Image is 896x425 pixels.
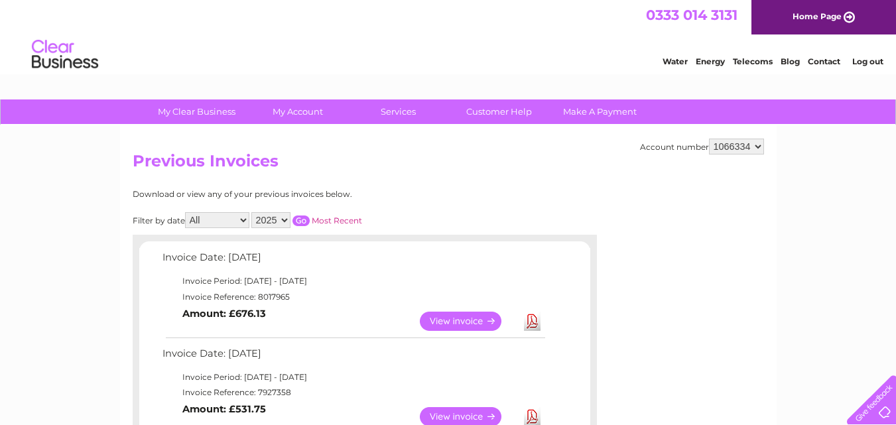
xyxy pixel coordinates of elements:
a: Services [344,99,453,124]
div: Account number [640,139,764,154]
td: Invoice Date: [DATE] [159,345,547,369]
a: View [420,312,517,331]
img: logo.png [31,34,99,75]
a: Blog [781,56,800,66]
a: My Account [243,99,352,124]
div: Download or view any of your previous invoices below. [133,190,481,199]
a: Most Recent [312,215,362,225]
td: Invoice Period: [DATE] - [DATE] [159,273,547,289]
td: Invoice Reference: 7927358 [159,385,547,400]
a: Make A Payment [545,99,655,124]
a: Water [663,56,688,66]
a: Contact [808,56,840,66]
div: Filter by date [133,212,481,228]
h2: Previous Invoices [133,152,764,177]
td: Invoice Period: [DATE] - [DATE] [159,369,547,385]
a: Download [524,312,541,331]
a: My Clear Business [142,99,251,124]
a: Telecoms [733,56,773,66]
a: Customer Help [444,99,554,124]
a: Log out [852,56,883,66]
b: Amount: £531.75 [182,403,266,415]
td: Invoice Date: [DATE] [159,249,547,273]
b: Amount: £676.13 [182,308,266,320]
a: 0333 014 3131 [646,7,737,23]
div: Clear Business is a trading name of Verastar Limited (registered in [GEOGRAPHIC_DATA] No. 3667643... [135,7,762,64]
a: Energy [696,56,725,66]
td: Invoice Reference: 8017965 [159,289,547,305]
